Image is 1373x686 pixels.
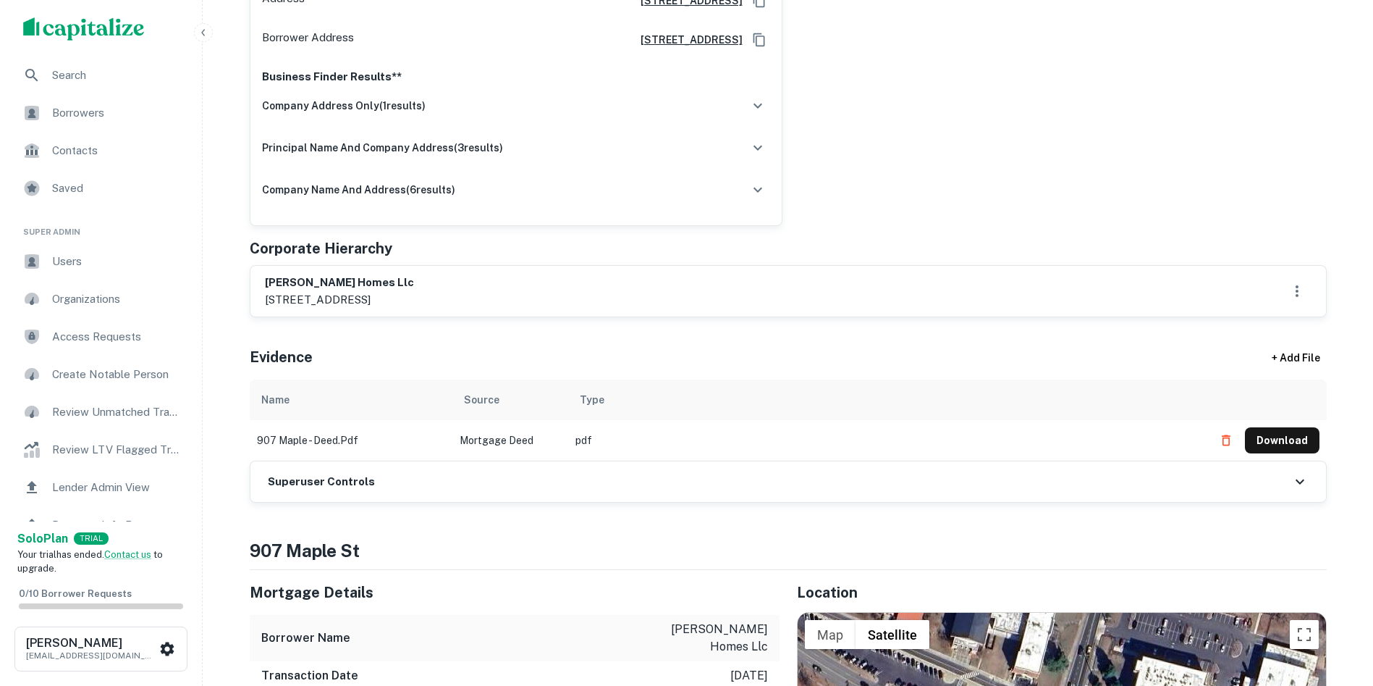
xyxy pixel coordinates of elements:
[250,380,452,420] th: Name
[262,98,426,114] h6: company address only ( 1 results)
[12,395,190,430] a: Review Unmatched Transactions
[748,29,770,51] button: Copy Address
[19,588,132,599] span: 0 / 10 Borrower Requests
[52,142,182,159] span: Contacts
[12,171,190,206] a: Saved
[268,474,375,490] h6: Superuser Controls
[12,96,190,130] a: Borrowers
[265,291,414,309] p: [STREET_ADDRESS]
[730,667,768,685] p: [DATE]
[265,275,414,291] h6: [PERSON_NAME] homes llc
[1290,620,1319,649] button: Toggle fullscreen view
[580,391,604,409] div: Type
[568,380,1206,420] th: Type
[250,420,452,461] td: 907 maple - deed.pdf
[452,380,568,420] th: Source
[262,182,455,198] h6: company name and address ( 6 results)
[26,649,156,662] p: [EMAIL_ADDRESS][DOMAIN_NAME]
[52,67,182,84] span: Search
[52,403,182,421] span: Review Unmatched Transactions
[52,516,182,534] span: Borrower Info Requests
[464,391,499,409] div: Source
[12,508,190,543] a: Borrower Info Requests
[74,532,109,545] div: TRIAL
[12,209,190,244] li: Super Admin
[17,530,68,548] a: SoloPlan
[261,629,350,647] h6: Borrower Name
[12,319,190,354] a: Access Requests
[17,532,68,545] strong: Solo Plan
[23,17,145,41] img: capitalize-logo.png
[52,180,182,197] span: Saved
[638,621,768,656] p: [PERSON_NAME] homes llc
[250,238,392,259] h5: Corporate Hierarchy
[250,582,780,603] h5: Mortgage Details
[1213,429,1239,452] button: Delete file
[26,637,156,649] h6: [PERSON_NAME]
[12,133,190,168] a: Contacts
[452,420,568,461] td: Mortgage Deed
[262,68,770,85] p: Business Finder Results**
[261,667,358,685] h6: Transaction Date
[12,244,190,279] a: Users
[1245,427,1319,453] button: Download
[52,253,182,270] span: Users
[261,391,290,409] div: Name
[262,140,503,156] h6: principal name and company address ( 3 results)
[12,58,190,93] a: Search
[17,549,163,574] span: Your trial has ended. to upgrade.
[52,290,182,308] span: Organizations
[104,549,151,560] a: Contact us
[52,104,182,122] span: Borrowers
[250,537,1327,564] h4: 907 maple st
[856,620,929,649] button: Show satellite imagery
[52,328,182,346] span: Access Requests
[12,357,190,392] a: Create Notable Person
[52,479,182,496] span: Lender Admin View
[1246,345,1347,371] div: + Add File
[52,366,182,383] span: Create Notable Person
[629,32,743,48] a: [STREET_ADDRESS]
[250,380,1327,461] div: scrollable content
[250,346,313,368] h5: Evidence
[12,432,190,467] a: Review LTV Flagged Transactions
[568,420,1206,461] td: pdf
[14,627,187,672] button: [PERSON_NAME][EMAIL_ADDRESS][DOMAIN_NAME]
[1301,570,1373,640] iframe: Chat Widget
[12,282,190,317] a: Organizations
[262,29,354,51] p: Borrower Address
[805,620,856,649] button: Show street map
[52,441,182,459] span: Review LTV Flagged Transactions
[797,582,1327,603] h5: Location
[12,470,190,505] a: Lender Admin View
